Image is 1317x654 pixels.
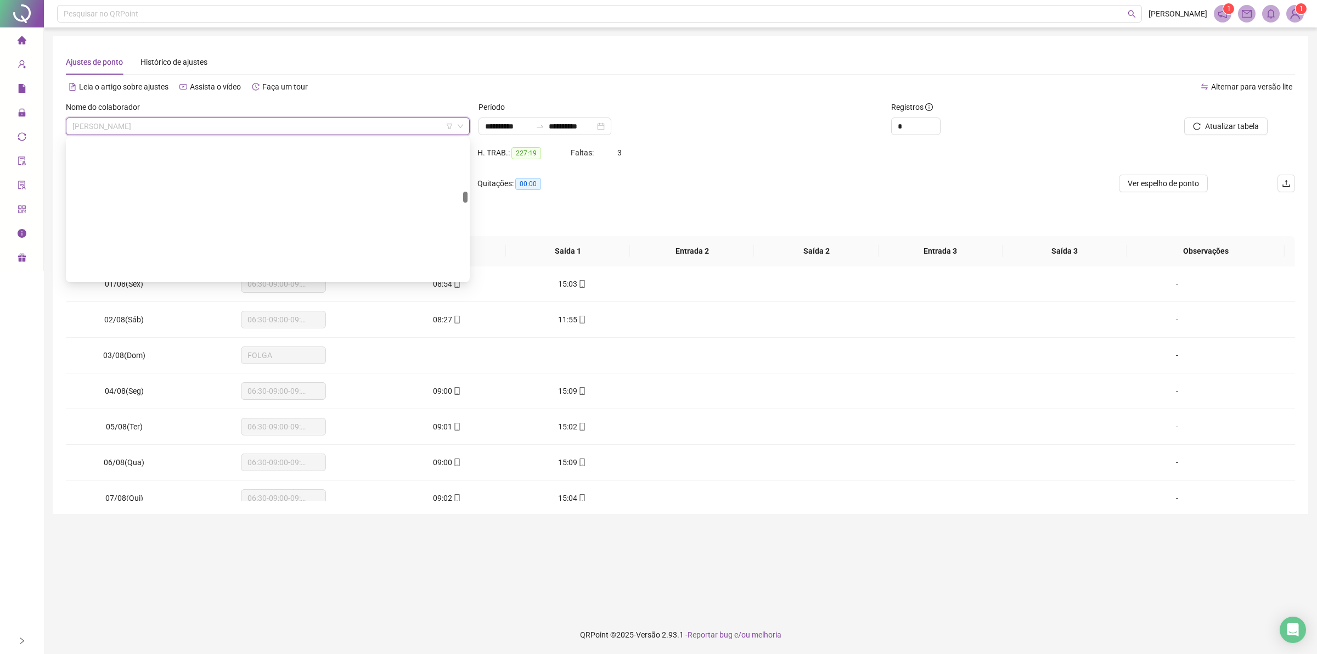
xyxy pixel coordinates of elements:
span: mobile [452,316,461,323]
span: Leia o artigo sobre ajustes [79,82,168,91]
span: 05/08(Ter) [106,422,143,431]
span: down [457,123,464,130]
span: Registros [891,101,933,113]
span: 15:04 [558,494,577,502]
span: Ver espelho de ponto [1128,177,1199,189]
span: qrcode [18,200,26,222]
span: 1 [1299,5,1303,13]
span: mobile [577,423,586,431]
span: right [18,637,26,645]
span: reload [1193,122,1201,130]
sup: Atualize o seu contato no menu Meus Dados [1296,3,1307,14]
span: mobile [452,459,461,466]
span: swap [1201,83,1208,91]
span: - [1176,494,1178,502]
img: 39591 [1287,5,1303,22]
footer: QRPoint © 2025 - 2.93.1 - [44,616,1317,654]
span: Versão [636,630,660,639]
span: gift [18,248,26,270]
span: file [18,79,26,101]
span: Alternar para versão lite [1211,82,1292,91]
span: 3 [617,148,622,157]
span: filter [446,123,453,130]
span: mail [1242,9,1252,19]
span: Assista o vídeo [190,82,241,91]
span: - [1176,458,1178,467]
span: audit [18,152,26,174]
span: 06:30-09:00-09:15-12:45 [247,311,319,328]
span: 00:00 [515,178,541,190]
span: sync [18,127,26,149]
span: Faça um tour [262,82,308,91]
span: FOLGA [247,347,319,364]
th: Saída 3 [1003,236,1127,266]
span: 09:00 [433,387,452,395]
div: Quitações: [477,177,587,190]
span: 11:55 [558,315,577,324]
span: bell [1266,9,1276,19]
span: - [1176,422,1178,431]
span: to [536,122,544,131]
span: swap-right [536,122,544,131]
th: Entrada 2 [630,236,754,266]
div: Open Intercom Messenger [1280,617,1306,643]
span: GABRIELE ROBERTA DUARTE GOMES [72,118,463,135]
button: Ver espelho de ponto [1119,175,1208,192]
span: Histórico de ajustes [140,58,207,66]
span: solution [18,176,26,198]
span: mobile [577,280,586,288]
span: Reportar bug e/ou melhoria [688,630,781,639]
span: file-text [69,83,76,91]
span: 227:19 [511,147,541,159]
span: mobile [577,316,586,323]
span: 15:03 [558,280,577,288]
span: youtube [179,83,187,91]
span: mobile [577,494,586,502]
span: - [1176,315,1178,324]
span: 09:00 [433,458,452,467]
span: Ajustes de ponto [66,58,123,66]
span: history [252,83,260,91]
span: - [1176,280,1178,288]
span: Faltas: [571,148,595,157]
span: 1 [1227,5,1231,13]
span: [PERSON_NAME] [1149,8,1207,20]
span: 06:30-09:00-09:15-12:45 [247,418,319,435]
span: 15:09 [558,387,577,395]
span: 06:30-09:00-09:15-12:45 [247,454,319,471]
span: - [1176,351,1178,360]
span: 02/08(Sáb) [104,315,144,324]
span: Observações [1135,245,1276,257]
th: Entrada 3 [879,236,1003,266]
span: 06/08(Qua) [104,458,144,467]
span: 08:54 [433,280,452,288]
button: Atualizar tabela [1184,118,1268,135]
span: 01/08(Sex) [105,280,143,288]
span: 06:30-09:00-09:15-12:45 [247,383,319,399]
span: 15:02 [558,422,577,431]
span: 03/08(Dom) [103,351,145,360]
span: user-add [18,55,26,77]
label: Período [479,101,512,113]
span: info-circle [925,103,933,111]
span: mobile [452,494,461,502]
span: 15:09 [558,458,577,467]
span: search [1128,10,1136,18]
span: 04/08(Seg) [105,387,144,395]
span: 06:30-09:00-09:15-12:45 [247,490,319,506]
th: Saída 1 [506,236,630,266]
label: Nome do colaborador [66,101,147,113]
span: mobile [452,280,461,288]
span: notification [1218,9,1228,19]
span: upload [1282,179,1291,188]
span: 09:01 [433,422,452,431]
span: 07/08(Qui) [105,494,143,502]
span: Atualizar tabela [1205,120,1259,132]
div: H. TRAB.: [477,147,571,159]
span: mobile [577,387,586,395]
span: info-circle [18,224,26,246]
span: mobile [452,423,461,431]
span: 09:02 [433,494,452,502]
span: 06:30-09:00-09:15-12:45 [247,276,319,292]
th: Observações [1127,236,1285,266]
